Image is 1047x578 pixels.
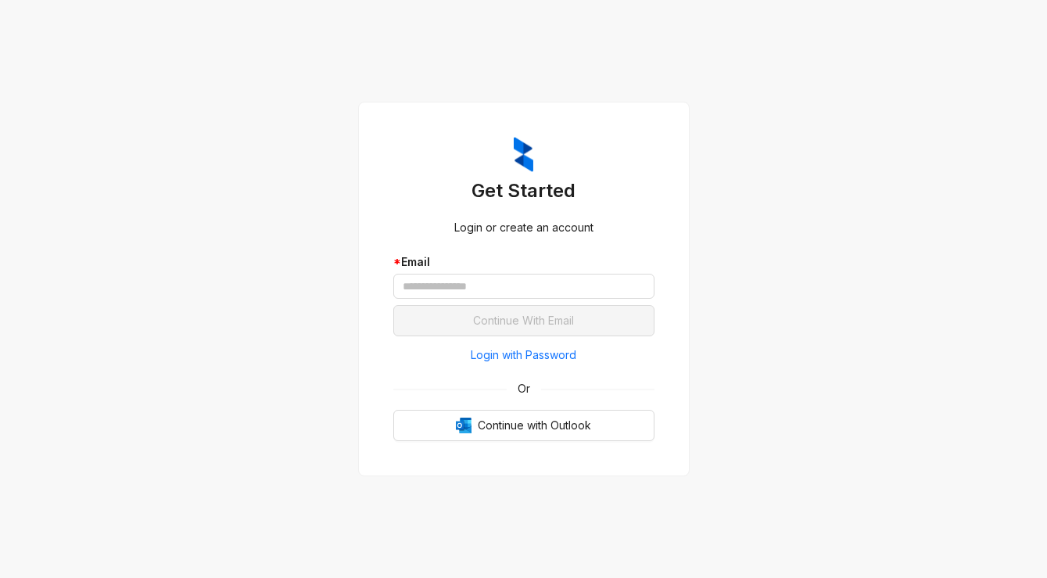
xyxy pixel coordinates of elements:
h3: Get Started [393,178,654,203]
span: Continue with Outlook [478,417,591,434]
div: Login or create an account [393,219,654,236]
button: Login with Password [393,343,654,368]
span: Or [507,380,541,397]
button: Continue With Email [393,305,654,336]
img: ZumaIcon [514,137,533,173]
img: Outlook [456,418,472,433]
span: Login with Password [471,346,576,364]
button: OutlookContinue with Outlook [393,410,654,441]
div: Email [393,253,654,271]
